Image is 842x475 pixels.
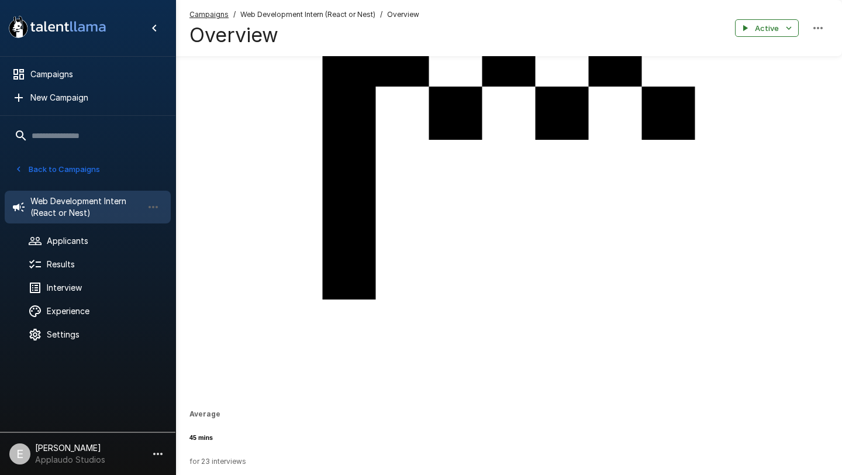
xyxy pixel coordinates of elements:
span: for 23 interviews [189,457,246,466]
span: Web Development Intern (React or Nest) [240,9,375,20]
h4: Overview [189,23,419,47]
h6: 45 mins [189,434,828,441]
span: Overview [387,9,419,20]
button: Active [735,19,799,37]
span: / [380,9,382,20]
u: Campaigns [189,10,229,19]
span: / [233,9,236,20]
b: Average [189,409,220,418]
